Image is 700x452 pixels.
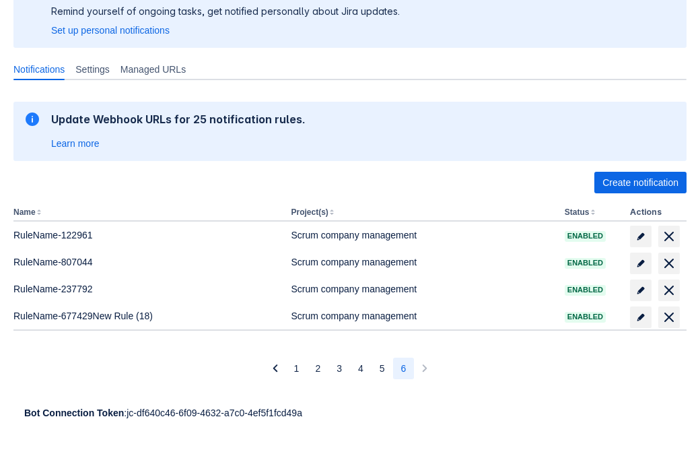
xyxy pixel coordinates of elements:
[635,258,646,269] span: edit
[13,255,280,269] div: RuleName-807044
[337,358,342,379] span: 3
[51,112,306,126] h2: Update Webhook URLs for 25 notification rules.
[291,228,553,242] div: Scrum company management
[661,309,677,325] span: delete
[401,358,407,379] span: 6
[635,231,646,242] span: edit
[75,63,110,76] span: Settings
[294,358,300,379] span: 1
[661,255,677,271] span: delete
[393,358,415,379] button: Page 6
[291,255,553,269] div: Scrum company management
[291,309,553,323] div: Scrum company management
[565,259,606,267] span: Enabled
[13,228,280,242] div: RuleName-122961
[13,207,36,217] button: Name
[265,358,286,379] button: Previous
[51,137,100,150] a: Learn more
[565,232,606,240] span: Enabled
[265,358,436,379] nav: Pagination
[358,358,363,379] span: 4
[307,358,328,379] button: Page 2
[24,406,676,420] div: : jc-df640c46-6f09-4632-a7c0-4ef5f1fcd49a
[625,204,687,222] th: Actions
[315,358,320,379] span: 2
[635,312,646,323] span: edit
[328,358,350,379] button: Page 3
[565,286,606,294] span: Enabled
[13,282,280,296] div: RuleName-237792
[380,358,385,379] span: 5
[661,282,677,298] span: delete
[350,358,372,379] button: Page 4
[120,63,186,76] span: Managed URLs
[291,282,553,296] div: Scrum company management
[51,24,170,37] a: Set up personal notifications
[24,111,40,127] span: information
[565,207,590,217] button: Status
[635,285,646,296] span: edit
[414,358,435,379] button: Next
[24,408,124,418] strong: Bot Connection Token
[51,5,400,18] p: Remind yourself of ongoing tasks, get notified personally about Jira updates.
[286,358,308,379] button: Page 1
[372,358,393,379] button: Page 5
[291,207,328,217] button: Project(s)
[565,313,606,321] span: Enabled
[13,309,280,323] div: RuleName-677429New Rule (18)
[602,172,678,193] span: Create notification
[661,228,677,245] span: delete
[13,63,65,76] span: Notifications
[594,172,687,193] button: Create notification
